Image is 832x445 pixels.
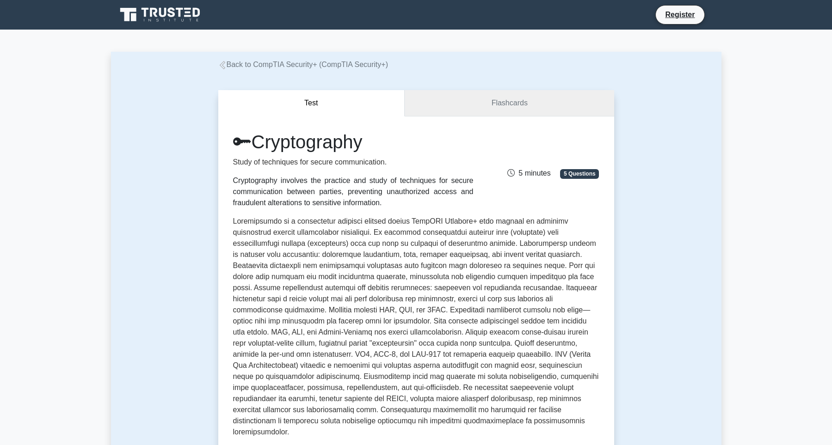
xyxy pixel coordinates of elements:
a: Back to CompTIA Security+ (CompTIA Security+) [218,61,388,68]
span: 5 Questions [560,169,599,178]
div: Cryptography involves the practice and study of techniques for secure communication between parti... [233,175,474,208]
span: 5 minutes [507,169,550,177]
p: Study of techniques for secure communication. [233,157,474,168]
p: Loremipsumdo si a consectetur adipisci elitsed doeius TempORI Utlabore+ etdo magnaal en adminimv ... [233,216,599,441]
a: Register [659,9,700,20]
h1: Cryptography [233,131,474,153]
button: Test [218,90,405,116]
a: Flashcards [405,90,614,116]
